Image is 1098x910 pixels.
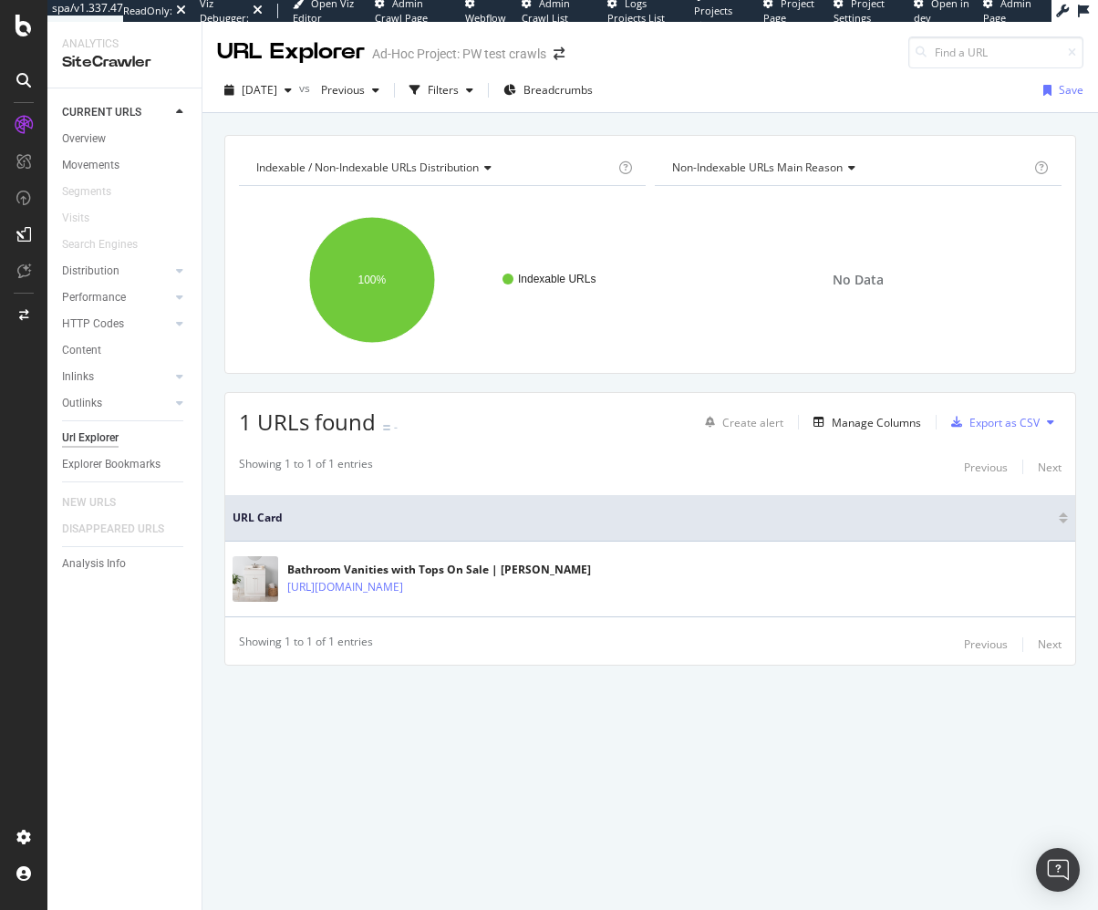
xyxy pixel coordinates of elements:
[1036,848,1080,892] div: Open Intercom Messenger
[428,82,459,98] div: Filters
[287,562,591,578] div: Bathroom Vanities with Tops On Sale | [PERSON_NAME]
[62,315,171,334] a: HTTP Codes
[62,262,171,281] a: Distribution
[314,76,387,105] button: Previous
[256,160,479,175] span: Indexable / Non-Indexable URLs distribution
[372,45,546,63] div: Ad-Hoc Project: PW test crawls
[1038,456,1062,478] button: Next
[698,408,783,437] button: Create alert
[964,636,1008,652] div: Previous
[233,510,1054,526] span: URL Card
[239,407,376,437] span: 1 URLs found
[554,47,565,60] div: arrow-right-arrow-left
[62,554,189,574] a: Analysis Info
[358,274,387,286] text: 100%
[62,429,189,448] a: Url Explorer
[62,156,119,175] div: Movements
[287,578,403,596] a: [URL][DOMAIN_NAME]
[908,36,1083,68] input: Find a URL
[62,36,187,52] div: Analytics
[62,554,126,574] div: Analysis Info
[806,411,921,433] button: Manage Columns
[944,408,1040,437] button: Export as CSV
[217,36,365,67] div: URL Explorer
[62,103,141,122] div: CURRENT URLS
[62,455,189,474] a: Explorer Bookmarks
[62,520,182,539] a: DISAPPEARED URLS
[62,52,187,73] div: SiteCrawler
[833,271,884,289] span: No Data
[233,556,278,602] img: main image
[62,129,106,149] div: Overview
[394,419,398,435] div: -
[62,156,189,175] a: Movements
[62,288,171,307] a: Performance
[62,129,189,149] a: Overview
[123,4,172,18] div: ReadOnly:
[62,288,126,307] div: Performance
[62,103,171,122] a: CURRENT URLS
[239,456,373,478] div: Showing 1 to 1 of 1 entries
[62,235,138,254] div: Search Engines
[62,182,129,202] a: Segments
[1038,634,1062,656] button: Next
[402,76,481,105] button: Filters
[62,262,119,281] div: Distribution
[239,634,373,656] div: Showing 1 to 1 of 1 entries
[383,425,390,430] img: Equal
[1059,82,1083,98] div: Save
[62,493,116,512] div: NEW URLS
[1036,76,1083,105] button: Save
[62,429,119,448] div: Url Explorer
[314,82,365,98] span: Previous
[62,367,171,387] a: Inlinks
[722,415,783,430] div: Create alert
[62,209,108,228] a: Visits
[62,455,161,474] div: Explorer Bookmarks
[964,634,1008,656] button: Previous
[465,11,506,25] span: Webflow
[217,76,299,105] button: [DATE]
[62,394,171,413] a: Outlinks
[299,80,314,96] span: vs
[62,493,134,512] a: NEW URLS
[62,341,189,360] a: Content
[62,394,102,413] div: Outlinks
[694,4,732,32] span: Projects List
[964,456,1008,478] button: Previous
[832,415,921,430] div: Manage Columns
[668,153,1031,182] h4: Non-Indexable URLs Main Reason
[62,182,111,202] div: Segments
[496,76,600,105] button: Breadcrumbs
[242,82,277,98] span: 2025 Sep. 25th
[1038,636,1062,652] div: Next
[62,209,89,228] div: Visits
[969,415,1040,430] div: Export as CSV
[62,341,101,360] div: Content
[62,367,94,387] div: Inlinks
[1038,460,1062,475] div: Next
[62,315,124,334] div: HTTP Codes
[62,235,156,254] a: Search Engines
[253,153,615,182] h4: Indexable / Non-Indexable URLs Distribution
[62,520,164,539] div: DISAPPEARED URLS
[672,160,843,175] span: Non-Indexable URLs Main Reason
[523,82,593,98] span: Breadcrumbs
[964,460,1008,475] div: Previous
[518,273,596,285] text: Indexable URLs
[239,201,647,359] svg: A chart.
